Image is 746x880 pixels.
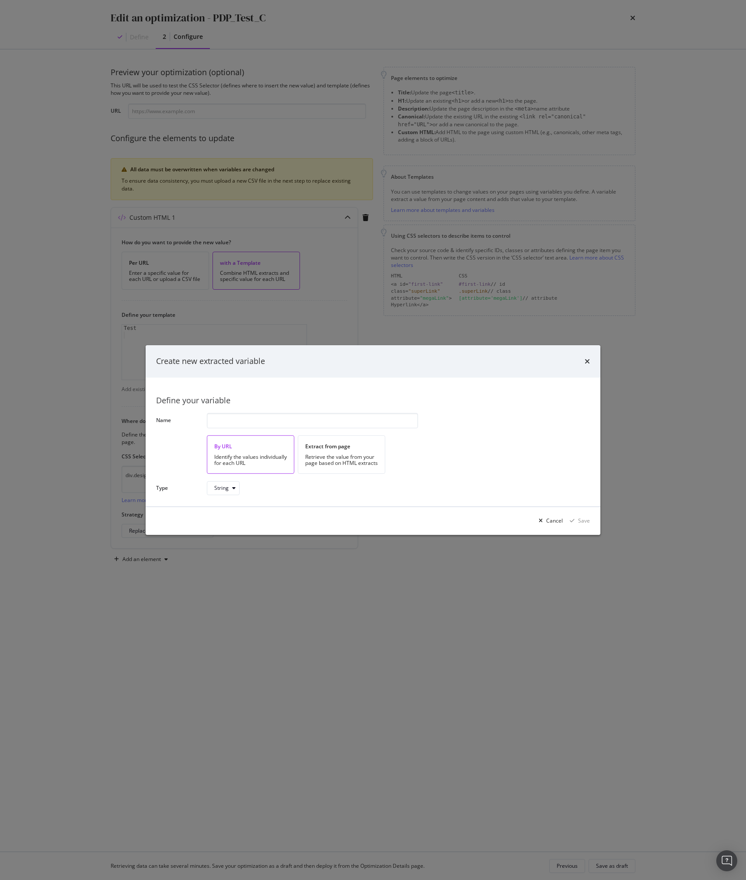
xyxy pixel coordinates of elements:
div: String [214,485,229,491]
button: Cancel [535,514,563,528]
div: Define your variable [156,395,590,406]
div: By URL [214,443,287,450]
label: Name [156,417,200,426]
div: Open Intercom Messenger [716,850,737,871]
div: times [585,356,590,367]
div: Extract from page [305,443,378,450]
div: Identify the values individually for each URL [214,454,287,466]
button: Save [566,514,590,528]
div: Cancel [546,517,563,524]
div: Save [578,517,590,524]
div: Retrieve the value from your page based on HTML extracts [305,454,378,466]
div: Create new extracted variable [156,356,265,367]
div: modal [146,345,600,535]
button: String [207,481,240,495]
label: Type [156,484,200,494]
